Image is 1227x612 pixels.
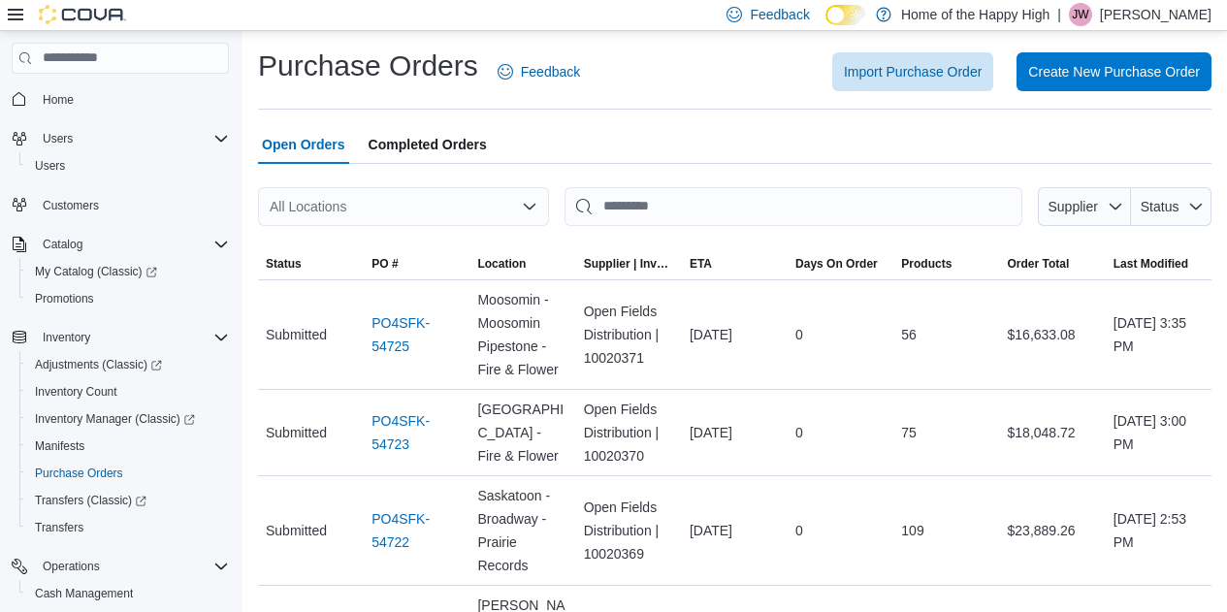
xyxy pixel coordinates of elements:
[27,489,154,512] a: Transfers (Classic)
[371,311,462,358] a: PO4SFK-54725
[35,88,81,112] a: Home
[795,256,878,272] span: Days On Order
[43,330,90,345] span: Inventory
[469,248,575,279] button: Location
[901,3,1049,26] p: Home of the Happy High
[266,519,327,542] span: Submitted
[795,519,803,542] span: 0
[4,85,237,113] button: Home
[39,5,126,24] img: Cova
[27,380,125,403] a: Inventory Count
[27,380,229,403] span: Inventory Count
[4,231,237,258] button: Catalog
[35,127,229,150] span: Users
[35,158,65,174] span: Users
[43,92,74,108] span: Home
[4,324,237,351] button: Inventory
[27,260,165,283] a: My Catalog (Classic)
[682,315,788,354] div: [DATE]
[27,435,229,458] span: Manifests
[901,256,952,272] span: Products
[27,582,141,605] a: Cash Management
[1017,52,1211,91] button: Create New Purchase Order
[576,292,682,377] div: Open Fields Distribution | 10020371
[844,62,982,81] span: Import Purchase Order
[35,194,107,217] a: Customers
[490,52,588,91] a: Feedback
[19,580,237,607] button: Cash Management
[682,511,788,550] div: [DATE]
[19,514,237,541] button: Transfers
[901,323,917,346] span: 56
[477,398,567,467] span: [GEOGRAPHIC_DATA] - Fire & Flower
[795,421,803,444] span: 0
[266,421,327,444] span: Submitted
[35,291,94,306] span: Promotions
[369,125,487,164] span: Completed Orders
[1069,3,1092,26] div: Jacob Williams
[35,411,195,427] span: Inventory Manager (Classic)
[576,390,682,475] div: Open Fields Distribution | 10020370
[35,233,90,256] button: Catalog
[43,559,100,574] span: Operations
[27,287,229,310] span: Promotions
[4,191,237,219] button: Customers
[27,287,102,310] a: Promotions
[19,285,237,312] button: Promotions
[584,256,674,272] span: Supplier | Invoice Number
[1106,499,1211,562] div: [DATE] 2:53 PM
[27,489,229,512] span: Transfers (Classic)
[1114,256,1188,272] span: Last Modified
[27,407,203,431] a: Inventory Manager (Classic)
[258,47,478,85] h1: Purchase Orders
[19,433,237,460] button: Manifests
[690,256,712,272] span: ETA
[1000,315,1106,354] div: $16,633.08
[27,353,170,376] a: Adjustments (Classic)
[27,462,229,485] span: Purchase Orders
[35,586,133,601] span: Cash Management
[35,555,108,578] button: Operations
[19,152,237,179] button: Users
[27,435,92,458] a: Manifests
[364,248,469,279] button: PO #
[35,326,98,349] button: Inventory
[788,248,893,279] button: Days On Order
[27,407,229,431] span: Inventory Manager (Classic)
[43,198,99,213] span: Customers
[35,384,117,400] span: Inventory Count
[35,520,83,535] span: Transfers
[35,326,229,349] span: Inventory
[266,323,327,346] span: Submitted
[35,87,229,112] span: Home
[371,507,462,554] a: PO4SFK-54722
[35,193,229,217] span: Customers
[27,154,73,177] a: Users
[901,421,917,444] span: 75
[19,405,237,433] a: Inventory Manager (Classic)
[576,248,682,279] button: Supplier | Invoice Number
[682,413,788,452] div: [DATE]
[19,487,237,514] a: Transfers (Classic)
[477,256,526,272] span: Location
[1106,304,1211,366] div: [DATE] 3:35 PM
[27,462,131,485] a: Purchase Orders
[266,256,302,272] span: Status
[27,260,229,283] span: My Catalog (Classic)
[1100,3,1211,26] p: [PERSON_NAME]
[1000,248,1106,279] button: Order Total
[43,131,73,146] span: Users
[4,125,237,152] button: Users
[27,582,229,605] span: Cash Management
[371,409,462,456] a: PO4SFK-54723
[1049,199,1098,214] span: Supplier
[35,466,123,481] span: Purchase Orders
[35,555,229,578] span: Operations
[1008,256,1070,272] span: Order Total
[1072,3,1088,26] span: JW
[832,52,993,91] button: Import Purchase Order
[565,187,1022,226] input: This is a search bar. After typing your query, hit enter to filter the results lower in the page.
[371,256,398,272] span: PO #
[750,5,809,24] span: Feedback
[35,127,81,150] button: Users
